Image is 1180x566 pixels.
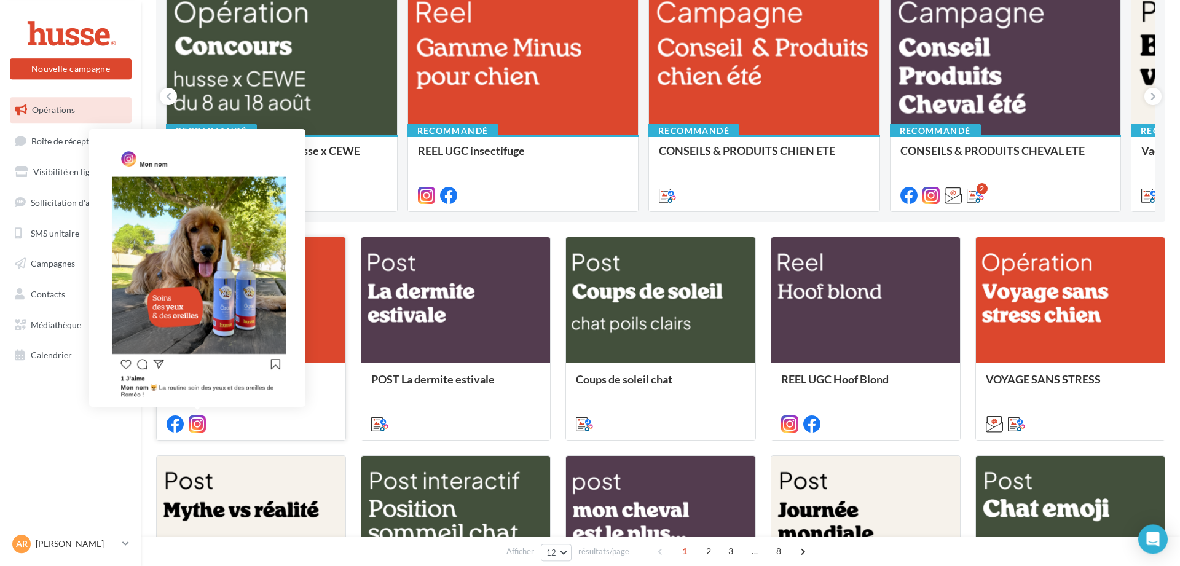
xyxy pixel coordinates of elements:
[986,372,1101,386] span: VOYAGE SANS STRESS
[418,144,525,157] span: REEL UGC insectifuge
[16,538,28,550] span: AR
[576,372,672,386] span: Coups de soleil chat
[7,281,134,307] a: Contacts
[36,538,117,550] p: [PERSON_NAME]
[7,221,134,246] a: SMS unitaire
[1138,524,1168,554] div: Open Intercom Messenger
[541,544,572,561] button: 12
[900,144,1085,157] span: CONSEILS & PRODUITS CHEVAL ETE
[7,190,134,216] a: Sollicitation d'avis
[648,124,739,138] div: Recommandé
[7,251,134,277] a: Campagnes
[890,124,981,138] div: Recommandé
[546,548,557,557] span: 12
[10,58,132,79] button: Nouvelle campagne
[167,372,282,386] span: Réel UGC Oron et Ogon
[506,546,534,557] span: Afficher
[721,541,741,561] span: 3
[10,532,132,556] a: AR [PERSON_NAME]
[33,167,99,177] span: Visibilité en ligne
[7,128,134,154] a: Boîte de réception34
[7,97,134,123] a: Opérations
[371,372,495,386] span: POST La dermite estivale
[31,320,81,330] span: Médiathèque
[176,144,360,157] span: OPERATION Concours husse x CEWE
[31,350,72,360] span: Calendrier
[769,541,789,561] span: 8
[112,136,127,146] div: 34
[7,159,134,185] a: Visibilité en ligne
[578,546,629,557] span: résultats/page
[7,312,134,338] a: Médiathèque
[407,124,498,138] div: Recommandé
[31,289,65,299] span: Contacts
[31,135,101,146] span: Boîte de réception
[31,197,100,208] span: Sollicitation d'avis
[781,372,889,386] span: REEL UGC Hoof Blond
[745,541,765,561] span: ...
[31,258,75,269] span: Campagnes
[977,183,988,194] div: 2
[31,227,79,238] span: SMS unitaire
[166,124,257,138] div: Recommandé
[659,144,835,157] span: CONSEILS & PRODUITS CHIEN ETE
[32,104,75,115] span: Opérations
[7,342,134,368] a: Calendrier
[675,541,694,561] span: 1
[699,541,718,561] span: 2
